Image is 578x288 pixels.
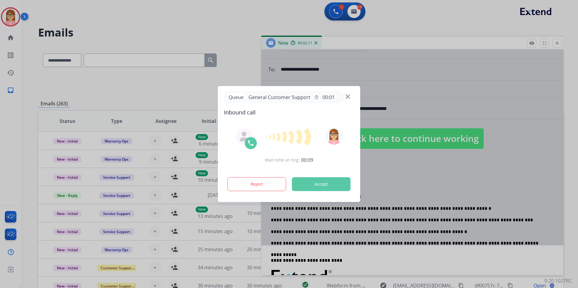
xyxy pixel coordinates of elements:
[226,93,246,101] p: Queue
[292,177,351,191] button: Accept
[323,94,335,101] span: 00:01
[228,177,286,191] button: Reject
[301,156,313,164] span: 00:09
[325,128,342,145] img: avatar
[224,108,354,117] span: Inbound call
[246,94,313,101] span: General Customer Support
[239,132,249,141] img: agent-avatar
[247,139,255,147] img: call-icon
[544,277,572,284] p: 0.20.1027RC
[346,94,350,99] img: close-button
[265,157,300,163] span: Wait time at ring:
[314,95,319,100] mat-icon: timer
